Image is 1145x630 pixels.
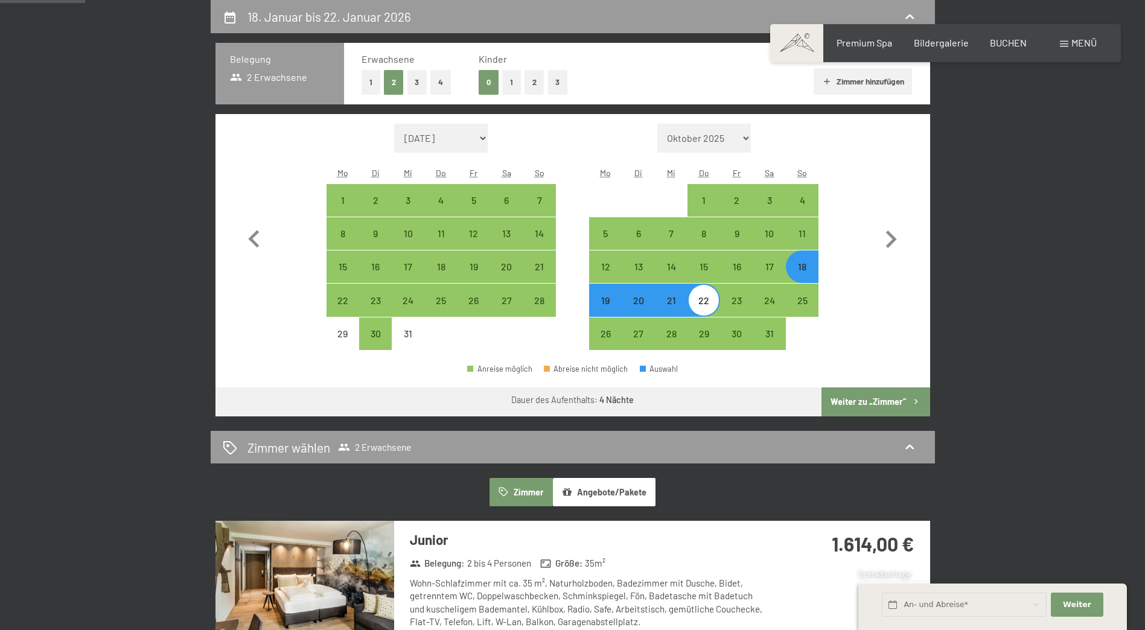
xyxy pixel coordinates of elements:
[490,284,523,316] div: Sat Dec 27 2025
[392,217,424,250] div: Anreise möglich
[327,317,359,350] div: Anreise nicht möglich
[754,196,785,226] div: 3
[502,70,521,95] button: 1
[753,250,786,283] div: Anreise möglich
[410,530,769,549] h3: Junior
[392,317,424,350] div: Anreise nicht möglich
[689,329,719,359] div: 29
[624,262,654,292] div: 13
[589,317,622,350] div: Mon Jan 26 2026
[392,217,424,250] div: Wed Dec 10 2025
[359,250,392,283] div: Tue Dec 16 2025
[490,217,523,250] div: Anreise möglich
[720,250,753,283] div: Anreise möglich
[230,52,330,66] h3: Belegung
[656,296,686,326] div: 21
[687,250,720,283] div: Anreise möglich
[360,196,391,226] div: 2
[622,250,655,283] div: Tue Jan 13 2026
[687,317,720,350] div: Anreise möglich
[328,329,358,359] div: 29
[490,250,523,283] div: Anreise möglich
[490,184,523,217] div: Sat Dec 06 2025
[230,71,308,84] span: 2 Erwachsene
[392,250,424,283] div: Anreise möglich
[393,229,423,259] div: 10
[721,229,751,259] div: 9
[721,196,751,226] div: 2
[720,184,753,217] div: Fri Jan 02 2026
[753,184,786,217] div: Anreise möglich
[359,317,392,350] div: Tue Dec 30 2025
[458,250,490,283] div: Anreise möglich
[425,184,458,217] div: Thu Dec 04 2025
[458,284,490,316] div: Anreise möglich
[467,365,532,373] div: Anreise möglich
[535,168,544,178] abbr: Sonntag
[622,317,655,350] div: Anreise möglich
[787,196,817,226] div: 4
[797,168,807,178] abbr: Sonntag
[786,284,818,316] div: Anreise möglich
[656,229,686,259] div: 7
[360,229,391,259] div: 9
[754,329,785,359] div: 31
[524,196,554,226] div: 7
[523,217,555,250] div: Sun Dec 14 2025
[720,317,753,350] div: Fri Jan 30 2026
[523,284,555,316] div: Sun Dec 28 2025
[392,184,424,217] div: Wed Dec 03 2025
[360,296,391,326] div: 23
[689,229,719,259] div: 8
[425,217,458,250] div: Anreise möglich
[491,296,521,326] div: 27
[720,217,753,250] div: Anreise möglich
[404,168,412,178] abbr: Mittwoch
[327,317,359,350] div: Mon Dec 29 2025
[502,168,511,178] abbr: Samstag
[458,250,490,283] div: Fri Dec 19 2025
[634,168,642,178] abbr: Dienstag
[490,184,523,217] div: Anreise möglich
[667,168,675,178] abbr: Mittwoch
[786,217,818,250] div: Sun Jan 11 2026
[699,168,709,178] abbr: Donnerstag
[589,250,622,283] div: Anreise möglich
[765,168,774,178] abbr: Samstag
[436,168,446,178] abbr: Donnerstag
[458,217,490,250] div: Fri Dec 12 2025
[338,441,411,453] span: 2 Erwachsene
[590,329,620,359] div: 26
[359,184,392,217] div: Anreise möglich
[523,184,555,217] div: Anreise möglich
[787,229,817,259] div: 11
[753,284,786,316] div: Anreise möglich
[392,184,424,217] div: Anreise möglich
[655,217,687,250] div: Anreise möglich
[425,284,458,316] div: Thu Dec 25 2025
[327,250,359,283] div: Mon Dec 15 2025
[720,317,753,350] div: Anreise möglich
[754,229,785,259] div: 10
[360,329,391,359] div: 30
[359,284,392,316] div: Anreise möglich
[490,217,523,250] div: Sat Dec 13 2025
[754,296,785,326] div: 24
[786,184,818,217] div: Sun Jan 04 2026
[384,70,404,95] button: 2
[687,250,720,283] div: Thu Jan 15 2026
[491,229,521,259] div: 13
[754,262,785,292] div: 17
[721,329,751,359] div: 30
[458,217,490,250] div: Anreise möglich
[524,262,554,292] div: 21
[553,478,655,506] button: Angebote/Pakete
[425,217,458,250] div: Thu Dec 11 2025
[525,70,544,95] button: 2
[511,394,634,406] div: Dauer des Aufenthalts:
[425,250,458,283] div: Thu Dec 18 2025
[479,70,499,95] button: 0
[470,168,477,178] abbr: Freitag
[392,284,424,316] div: Wed Dec 24 2025
[328,229,358,259] div: 8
